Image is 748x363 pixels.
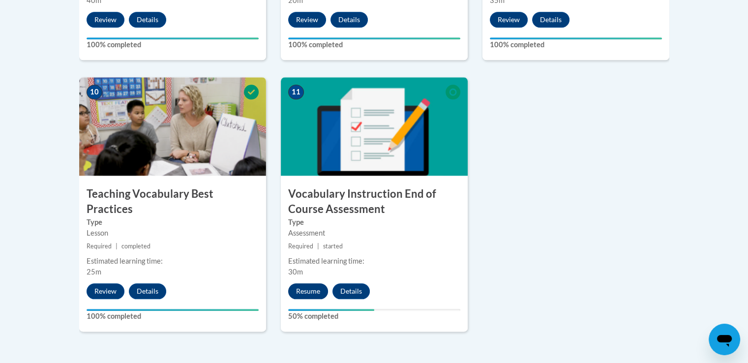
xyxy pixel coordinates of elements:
[121,242,150,250] span: completed
[532,12,569,28] button: Details
[87,311,259,322] label: 100% completed
[317,242,319,250] span: |
[129,12,166,28] button: Details
[288,12,326,28] button: Review
[490,37,662,39] div: Your progress
[87,39,259,50] label: 100% completed
[490,39,662,50] label: 100% completed
[79,77,266,176] img: Course Image
[87,242,112,250] span: Required
[87,37,259,39] div: Your progress
[129,283,166,299] button: Details
[281,186,468,217] h3: Vocabulary Instruction End of Course Assessment
[709,324,740,355] iframe: Button to launch messaging window
[79,186,266,217] h3: Teaching Vocabulary Best Practices
[87,85,102,99] span: 10
[288,256,460,267] div: Estimated learning time:
[288,37,460,39] div: Your progress
[288,85,304,99] span: 11
[87,217,259,228] label: Type
[281,77,468,176] img: Course Image
[87,268,101,276] span: 25m
[87,309,259,311] div: Your progress
[288,268,303,276] span: 30m
[87,12,124,28] button: Review
[116,242,118,250] span: |
[332,283,370,299] button: Details
[323,242,343,250] span: started
[330,12,368,28] button: Details
[288,283,328,299] button: Resume
[87,228,259,239] div: Lesson
[288,228,460,239] div: Assessment
[288,217,460,228] label: Type
[288,309,374,311] div: Your progress
[288,242,313,250] span: Required
[288,39,460,50] label: 100% completed
[288,311,460,322] label: 50% completed
[490,12,528,28] button: Review
[87,256,259,267] div: Estimated learning time:
[87,283,124,299] button: Review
